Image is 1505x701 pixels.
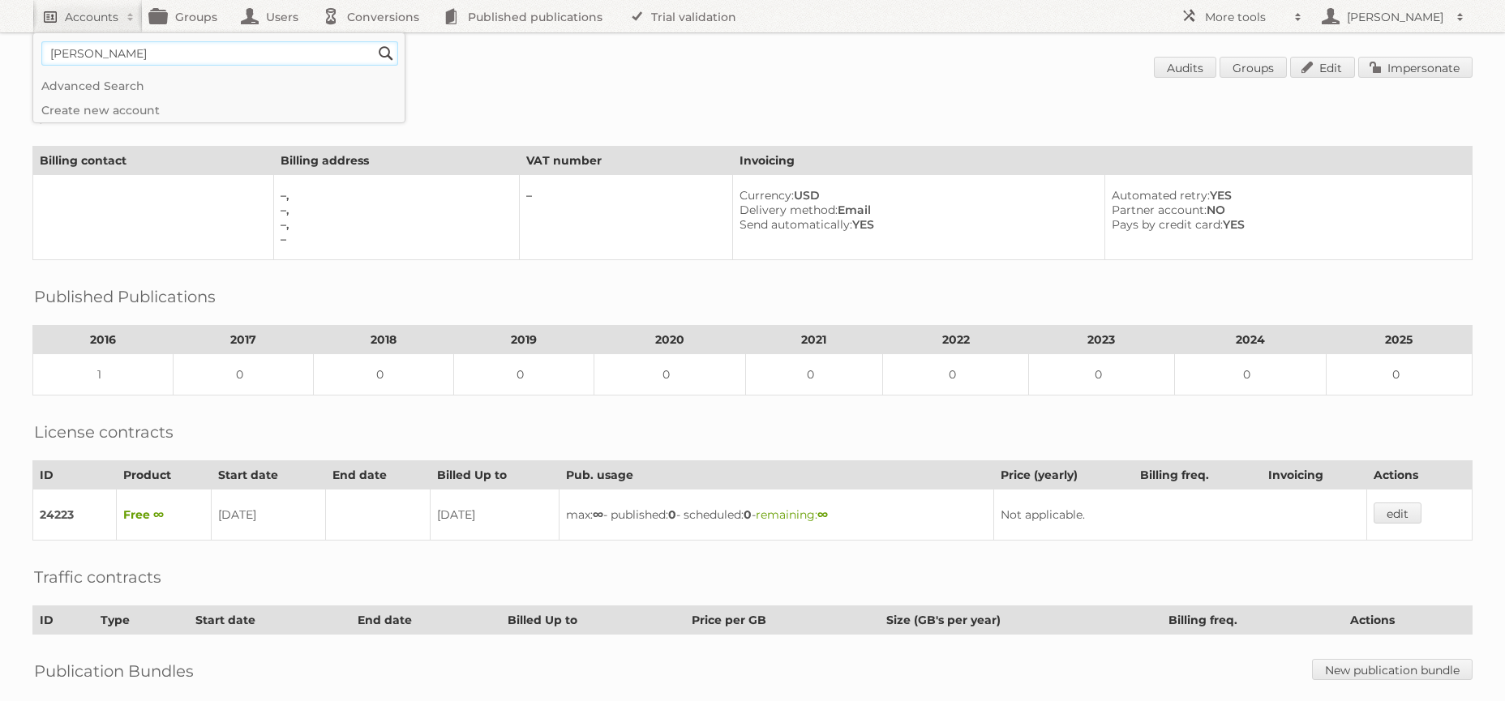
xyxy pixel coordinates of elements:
th: End date [325,461,430,489]
th: 2020 [594,326,745,354]
th: VAT number [519,147,733,175]
th: Billed Up to [500,606,684,635]
h1: Account 19158: [PERSON_NAME] [32,57,1473,81]
div: –, [281,217,505,232]
th: 2024 [1174,326,1326,354]
td: 24223 [33,489,117,541]
a: New publication bundle [1312,659,1473,680]
th: Invoicing [733,147,1473,175]
th: End date [350,606,500,635]
h2: Traffic contracts [34,565,161,589]
strong: ∞ [817,507,828,522]
th: Invoicing [1261,461,1367,489]
th: Billed Up to [430,461,559,489]
th: 2023 [1028,326,1174,354]
th: Start date [212,461,325,489]
td: 0 [883,354,1029,395]
th: 2018 [313,326,453,354]
span: Currency: [740,188,794,203]
td: [DATE] [430,489,559,541]
th: Actions [1344,606,1473,635]
th: Type [93,606,188,635]
th: Product [117,461,212,489]
th: 2016 [33,326,174,354]
h2: Publication Bundles [34,659,194,683]
strong: 0 [744,507,752,522]
th: Billing contact [33,147,274,175]
strong: ∞ [593,507,603,522]
td: 0 [1028,354,1174,395]
span: remaining: [756,507,828,522]
a: Impersonate [1358,57,1473,78]
th: 2019 [453,326,594,354]
td: [DATE] [212,489,325,541]
strong: 0 [668,507,676,522]
th: Price per GB [684,606,879,635]
th: Start date [188,606,350,635]
a: Groups [1220,57,1287,78]
th: Size (GB's per year) [879,606,1161,635]
h2: License contracts [34,420,174,444]
th: Billing address [274,147,519,175]
td: 0 [313,354,453,395]
td: 0 [173,354,313,395]
th: 2025 [1326,326,1472,354]
td: max: - published: - scheduled: - [559,489,993,541]
td: 0 [745,354,882,395]
a: Advanced Search [33,74,405,98]
div: YES [1112,188,1459,203]
td: Free ∞ [117,489,212,541]
th: Billing freq. [1161,606,1344,635]
td: 0 [594,354,745,395]
td: 0 [453,354,594,395]
td: 0 [1326,354,1472,395]
td: Not applicable. [993,489,1367,541]
span: Automated retry: [1112,188,1210,203]
h2: Accounts [65,9,118,25]
th: ID [33,606,94,635]
a: Create new account [33,98,405,122]
h2: [PERSON_NAME] [1343,9,1448,25]
a: edit [1374,502,1421,524]
div: –, [281,188,505,203]
th: 2017 [173,326,313,354]
div: –, [281,203,505,217]
th: Pub. usage [559,461,993,489]
a: Audits [1154,57,1216,78]
div: USD [740,188,1091,203]
span: Send automatically: [740,217,852,232]
th: 2022 [883,326,1029,354]
span: Pays by credit card: [1112,217,1223,232]
h2: More tools [1205,9,1286,25]
span: Partner account: [1112,203,1207,217]
th: Billing freq. [1134,461,1261,489]
th: ID [33,461,117,489]
div: – [281,232,505,246]
td: 1 [33,354,174,395]
th: 2021 [745,326,882,354]
th: Price (yearly) [993,461,1134,489]
div: YES [740,217,1091,232]
a: Edit [1290,57,1355,78]
td: – [519,175,733,260]
div: Email [740,203,1091,217]
span: Delivery method: [740,203,838,217]
div: YES [1112,217,1459,232]
div: NO [1112,203,1459,217]
h2: Published Publications [34,284,216,309]
th: Actions [1367,461,1473,489]
td: 0 [1174,354,1326,395]
input: Search [374,41,398,66]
